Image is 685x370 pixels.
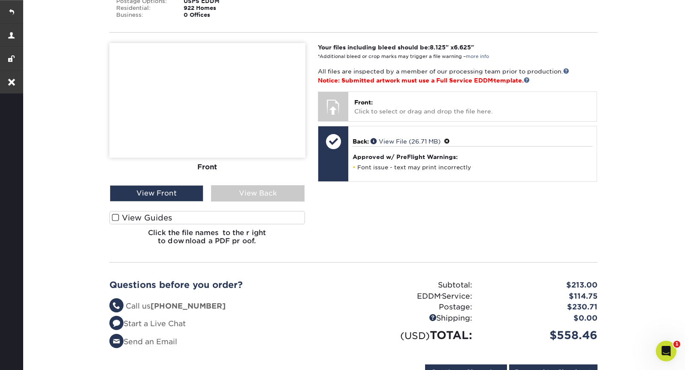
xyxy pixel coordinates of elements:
strong: Your files including bleed should be: " x " [318,44,474,51]
div: Residential: [110,5,178,12]
small: *Additional bleed or crop marks may trigger a file warning – [318,54,489,59]
div: $230.71 [479,302,604,313]
label: View Guides [109,211,305,224]
div: $114.75 [479,291,604,302]
div: Postage: [353,302,479,313]
a: Start a Live Chat [109,319,186,328]
div: $213.00 [479,280,604,291]
span: ® [493,79,494,82]
div: View Back [211,185,305,202]
div: View Front [110,185,203,202]
iframe: Intercom live chat [656,341,676,361]
div: Shipping: [353,313,479,324]
span: 1 [673,341,680,348]
span: Notice: Submitted artwork must use a Full Service EDDM template. [318,77,530,84]
li: Font issue - text may print incorrectly [353,164,592,171]
div: $0.00 [479,313,604,324]
div: 922 Homes [177,5,272,12]
p: All files are inspected by a member of our processing team prior to production. [318,67,597,85]
span: 8.125 [430,44,446,51]
span: ® [441,294,442,298]
div: EDDM Service: [353,291,479,302]
span: Back: [353,138,369,145]
h4: Approved w/ PreFlight Warnings: [353,153,592,160]
strong: [PHONE_NUMBER] [151,302,226,310]
a: more info [466,54,489,59]
a: Send an Email [109,337,177,346]
h6: Click the file names to the right to download a PDF proof. [109,229,305,252]
div: TOTAL: [353,327,479,343]
div: $558.46 [479,327,604,343]
p: Click to select or drag and drop the file here. [354,98,591,116]
div: 0 Offices [177,12,272,18]
div: Front [109,158,305,177]
li: Call us [109,301,347,312]
div: Business: [110,12,178,18]
small: (USD) [400,330,430,341]
a: View File (26.71 MB) [371,138,441,145]
span: 6.625 [454,44,471,51]
h2: Questions before you order? [109,280,347,290]
span: Front: [354,99,373,106]
div: Subtotal: [353,280,479,291]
